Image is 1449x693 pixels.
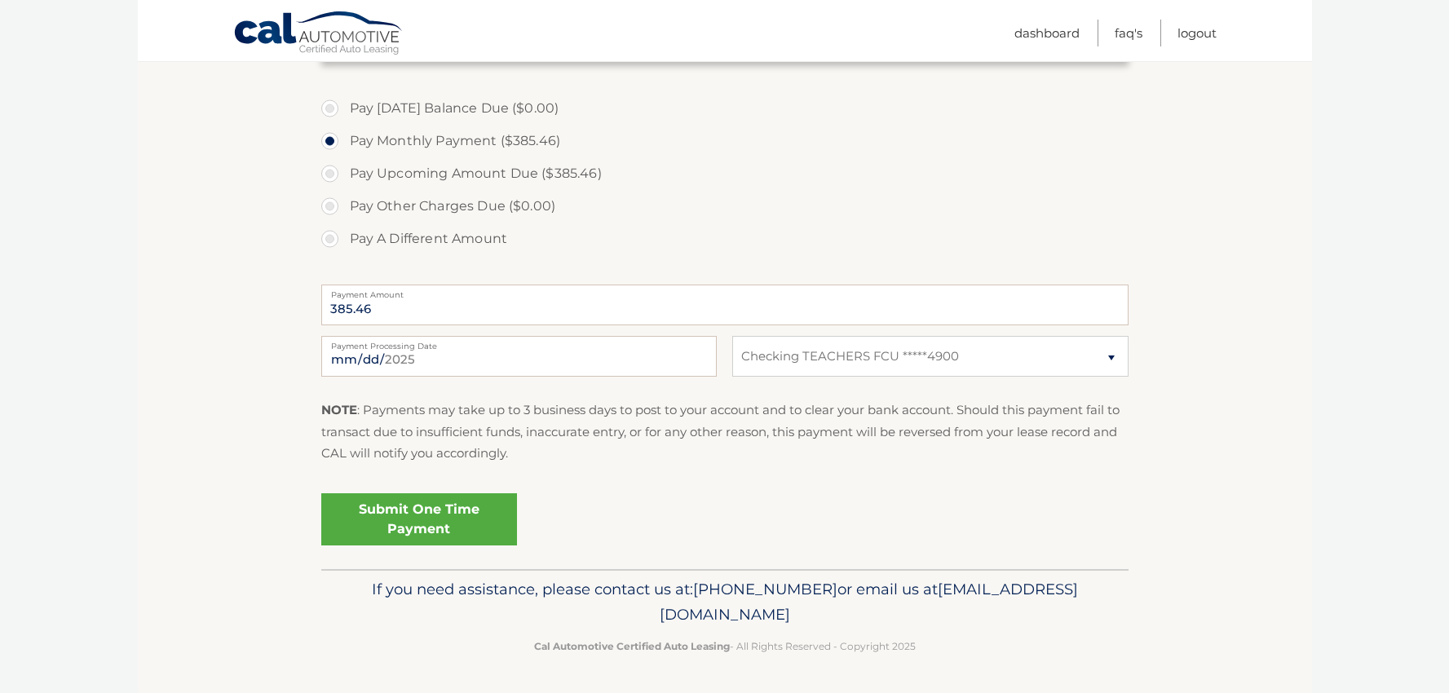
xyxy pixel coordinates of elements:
[321,399,1129,464] p: : Payments may take up to 3 business days to post to your account and to clear your bank account....
[1177,20,1217,46] a: Logout
[321,157,1129,190] label: Pay Upcoming Amount Due ($385.46)
[321,190,1129,223] label: Pay Other Charges Due ($0.00)
[332,638,1118,655] p: - All Rights Reserved - Copyright 2025
[332,576,1118,629] p: If you need assistance, please contact us at: or email us at
[1014,20,1080,46] a: Dashboard
[321,336,717,377] input: Payment Date
[321,285,1129,298] label: Payment Amount
[321,285,1129,325] input: Payment Amount
[693,580,837,598] span: [PHONE_NUMBER]
[321,125,1129,157] label: Pay Monthly Payment ($385.46)
[233,11,404,58] a: Cal Automotive
[321,92,1129,125] label: Pay [DATE] Balance Due ($0.00)
[321,336,717,349] label: Payment Processing Date
[321,223,1129,255] label: Pay A Different Amount
[534,640,730,652] strong: Cal Automotive Certified Auto Leasing
[321,402,357,417] strong: NOTE
[1115,20,1142,46] a: FAQ's
[321,493,517,545] a: Submit One Time Payment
